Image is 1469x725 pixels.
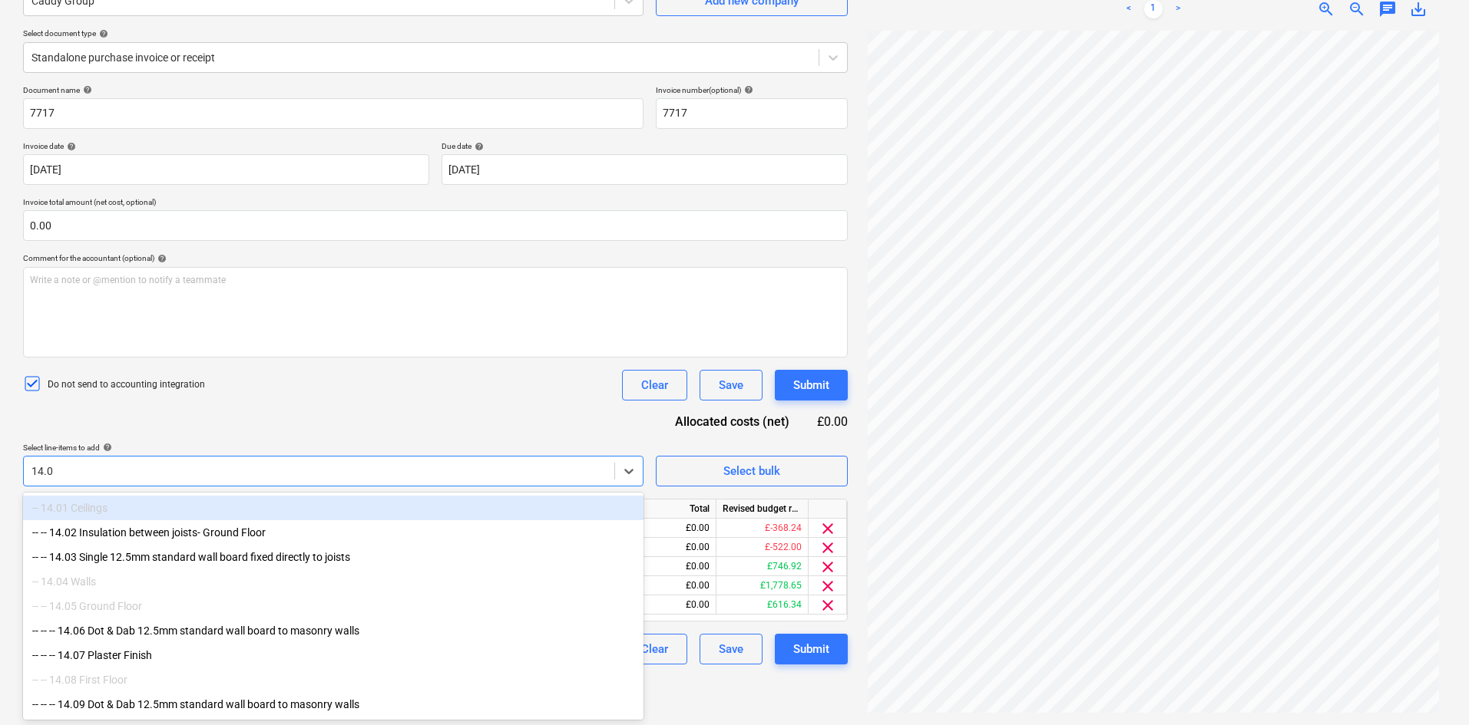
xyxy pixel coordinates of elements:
div: £0.00 [814,413,848,430]
div: £616.34 [716,595,809,615]
span: clear [819,596,837,615]
div: £0.00 [624,557,716,576]
p: Do not send to accounting integration [48,378,205,391]
div: £0.00 [624,538,716,557]
iframe: Chat Widget [1392,651,1469,725]
div: -- -- 14.05 Ground Floor [23,594,644,618]
div: £746.92 [716,557,809,576]
span: help [80,85,92,94]
div: Clear [641,639,668,659]
div: Select bulk [723,461,780,481]
span: clear [819,558,837,576]
div: Total [624,499,716,519]
span: clear [819,539,837,557]
div: £-522.00 [716,538,809,557]
div: Save [719,639,743,659]
div: -- -- 14.03 Single 12.5mm standard wall board fixed directly to joists [23,545,644,569]
div: Select line-items to add [23,443,644,453]
div: Invoice number (optional) [656,85,848,95]
div: Save [719,375,743,395]
div: Due date [442,141,848,151]
div: Revised budget remaining [716,499,809,519]
input: Document name [23,98,644,129]
span: clear [819,519,837,538]
button: Clear [622,370,687,400]
p: Invoice total amount (net cost, optional) [23,197,848,210]
button: Submit [775,370,848,400]
span: clear [819,577,837,595]
button: Save [700,370,763,400]
div: Select document type [23,28,848,38]
input: Due date not specified [442,154,848,185]
button: Clear [622,634,687,664]
div: £1,778.65 [716,576,809,595]
div: -- -- 14.08 First Floor [23,667,644,692]
input: Invoice date not specified [23,154,429,185]
div: Submit [793,639,829,659]
button: Submit [775,634,848,664]
span: help [741,85,753,94]
input: Invoice total amount (net cost, optional) [23,210,848,241]
div: £0.00 [624,519,716,538]
div: Submit [793,375,829,395]
span: help [154,254,167,263]
div: Invoice date [23,141,429,151]
span: help [471,142,484,151]
span: help [64,142,76,151]
div: -- -- -- 14.07 Plaster Finish [23,643,644,667]
button: Save [700,634,763,664]
div: -- -- 14.02 Insulation between joists- Ground Floor [23,520,644,545]
div: £0.00 [624,576,716,595]
div: -- -- -- 14.06 Dot & Dab 12.5mm standard wall board to masonry walls [23,618,644,643]
span: help [100,443,112,452]
div: -- 14.04 Walls [23,569,644,594]
div: -- 14.01 Ceilings [23,496,644,520]
div: Comment for the accountant (optional) [23,253,848,263]
input: Invoice number [656,98,848,129]
div: Document name [23,85,644,95]
div: -- -- -- 14.09 Dot & Dab 12.5mm standard wall board to masonry walls [23,692,644,717]
div: £0.00 [624,595,716,615]
button: Select bulk [656,456,848,486]
span: help [96,29,108,38]
div: £-368.24 [716,519,809,538]
div: Allocated costs (net) [648,413,814,430]
div: Clear [641,375,668,395]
